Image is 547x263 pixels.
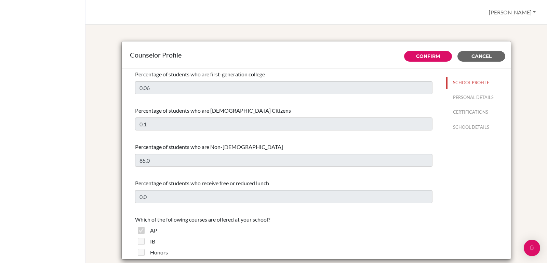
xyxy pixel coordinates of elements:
label: IB [150,237,155,246]
span: Percentage of students who are [DEMOGRAPHIC_DATA] Citizens [135,107,291,114]
span: Percentage of students who are first-generation college [135,71,265,77]
button: SCHOOL PROFILE [446,77,511,89]
span: Percentage of students who are Non-[DEMOGRAPHIC_DATA] [135,143,283,150]
span: Which of the following courses are offered at your school? [135,216,270,223]
div: Open Intercom Messenger [524,240,540,256]
button: PERSONAL DETAILS [446,91,511,103]
button: CERTIFICATIONS [446,106,511,118]
label: Honors [150,248,168,256]
span: Percentage of students who receive free or reduced lunch [135,180,269,186]
button: [PERSON_NAME] [486,6,539,19]
label: AP [150,226,157,235]
div: Counselor Profile [130,50,503,60]
button: SCHOOL DETAILS [446,121,511,133]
